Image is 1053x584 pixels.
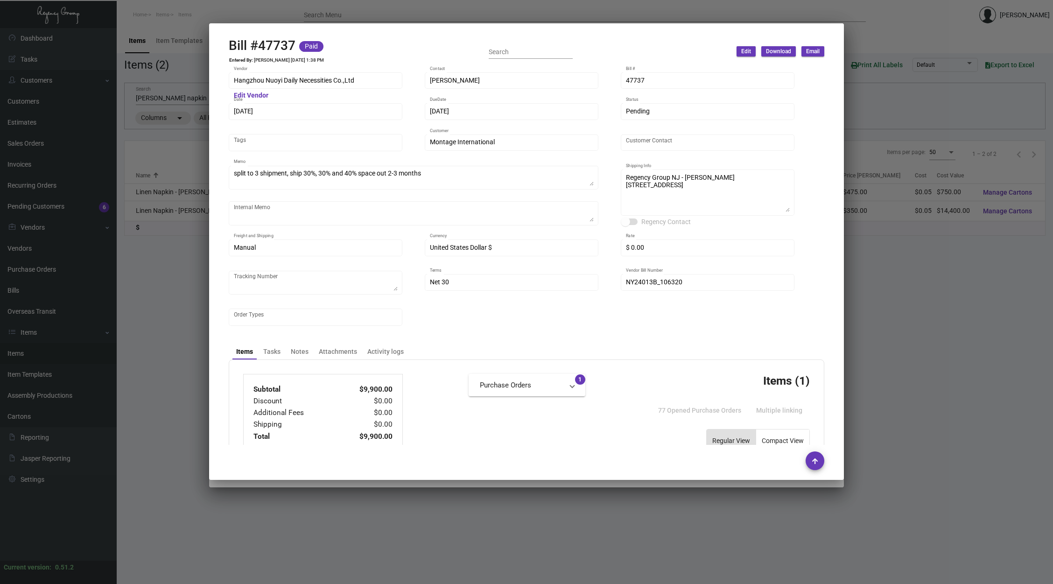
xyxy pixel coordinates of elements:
div: Tasks [263,347,281,357]
button: Regular View [707,429,756,452]
button: Email [801,46,824,56]
td: Discount [253,395,337,407]
td: Additional Fees [253,407,337,419]
span: Email [806,48,820,56]
div: Current version: [4,563,51,572]
td: Subtotal [253,384,337,395]
input: Vendor Bill Number [626,279,790,286]
span: Edit [741,48,751,56]
span: Pending [626,107,650,115]
td: $0.00 [337,395,393,407]
mat-panel-title: Purchase Orders [480,380,563,391]
span: Multiple linking [756,407,802,414]
div: Items [236,347,253,357]
mat-chip: Paid [299,41,323,52]
mat-hint: Edit Vendor [234,92,268,99]
button: Download [761,46,796,56]
span: 77 Opened Purchase Orders [658,407,741,414]
td: $0.00 [337,407,393,419]
td: $9,900.00 [337,431,393,443]
button: Multiple linking [749,402,810,419]
h2: Bill #47737 [229,38,295,54]
div: Attachments [319,347,357,357]
td: $0.00 [337,419,393,430]
span: Manual [234,244,256,251]
td: Total [253,431,337,443]
mat-expansion-panel-header: Purchase Orders [469,374,585,396]
div: 0.51.2 [55,563,74,572]
div: Activity logs [367,347,404,357]
span: Regency Contact [641,216,691,227]
span: Download [766,48,791,56]
td: Shipping [253,419,337,430]
button: Edit [737,46,756,56]
td: $9,900.00 [337,384,393,395]
td: Entered By: [229,57,253,63]
button: Compact View [756,429,809,452]
div: Notes [291,347,309,357]
button: 77 Opened Purchase Orders [651,402,749,419]
h3: Items (1) [763,374,810,387]
td: [PERSON_NAME] [DATE] 1:38 PM [253,57,324,63]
